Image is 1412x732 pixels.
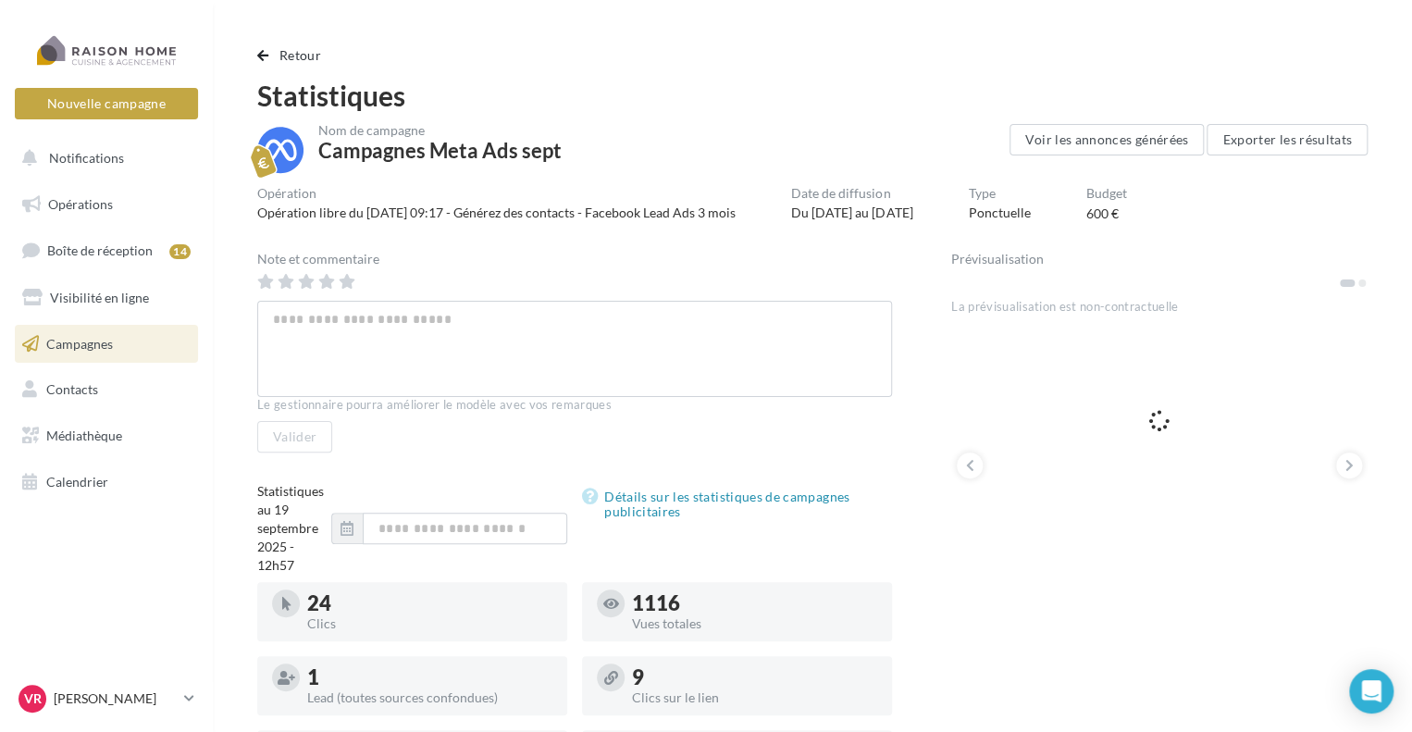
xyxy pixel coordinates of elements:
div: 14 [169,244,191,259]
div: Statistiques au 19 septembre 2025 - 12h57 [257,482,331,575]
span: Médiathèque [46,428,122,443]
button: Valider [257,421,332,453]
a: Détails sur les statistiques de campagnes publicitaires [582,486,892,523]
div: Vues totales [632,617,877,630]
button: Exporter les résultats [1207,124,1368,155]
span: Opérations [48,196,113,212]
div: Ponctuelle [969,204,1031,222]
div: 600 € [1086,205,1119,223]
div: Opération libre du [DATE] 09:17 - Générez des contacts - Facebook Lead Ads 3 mois [257,204,736,222]
div: Clics [307,617,552,630]
a: Boîte de réception14 [11,230,202,270]
div: Nom de campagne [318,124,562,137]
span: Visibilité en ligne [50,290,149,305]
div: Le gestionnaire pourra améliorer le modèle avec vos remarques [257,397,892,414]
button: Voir les annonces générées [1009,124,1204,155]
span: VR [24,689,42,708]
span: Contacts [46,381,98,397]
a: Médiathèque [11,416,202,455]
div: 9 [632,667,877,688]
a: VR [PERSON_NAME] [15,681,198,716]
button: Retour [257,44,328,67]
div: Prévisualisation [951,253,1368,266]
div: 1116 [632,593,877,614]
button: Nouvelle campagne [15,88,198,119]
a: Opérations [11,185,202,224]
span: Campagnes [46,335,113,351]
span: Retour [279,47,321,63]
a: Visibilité en ligne [11,279,202,317]
div: Note et commentaire [257,253,892,266]
div: Du [DATE] au [DATE] [791,204,912,222]
div: Type [969,187,1031,200]
div: 1 [307,667,552,688]
span: Boîte de réception [47,242,153,258]
div: Statistiques [257,81,1368,109]
a: Calendrier [11,463,202,502]
div: Date de diffusion [791,187,912,200]
p: [PERSON_NAME] [54,689,177,708]
a: Contacts [11,370,202,409]
div: Clics sur le lien [632,691,877,704]
div: Campagnes Meta Ads sept [318,141,562,161]
div: Opération [257,187,736,200]
div: Open Intercom Messenger [1349,669,1393,713]
a: Campagnes [11,325,202,364]
span: Calendrier [46,474,108,490]
button: Notifications [11,139,194,178]
div: Lead (toutes sources confondues) [307,691,552,704]
span: Notifications [49,150,124,166]
div: Budget [1086,187,1127,200]
div: 24 [307,593,552,614]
